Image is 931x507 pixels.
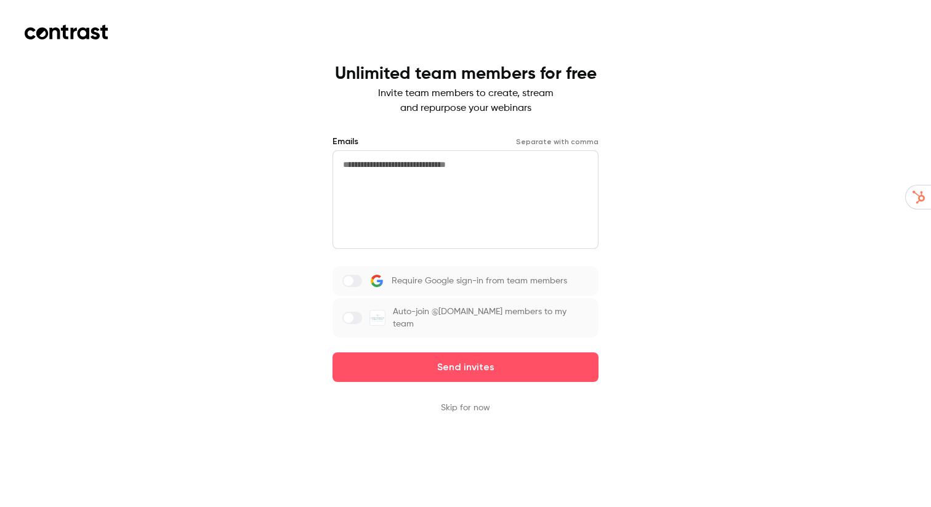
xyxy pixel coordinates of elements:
button: Skip for now [441,402,490,414]
button: Send invites [332,352,598,382]
h1: Unlimited team members for free [335,64,597,84]
label: Emails [332,136,358,148]
img: Luxury Experiences Turks & Caicos DMC [370,310,385,325]
p: Separate with comma [516,137,598,147]
p: Invite team members to create, stream and repurpose your webinars [335,86,597,116]
label: Auto-join @[DOMAIN_NAME] members to my team [332,298,598,338]
label: Require Google sign-in from team members [332,266,598,296]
